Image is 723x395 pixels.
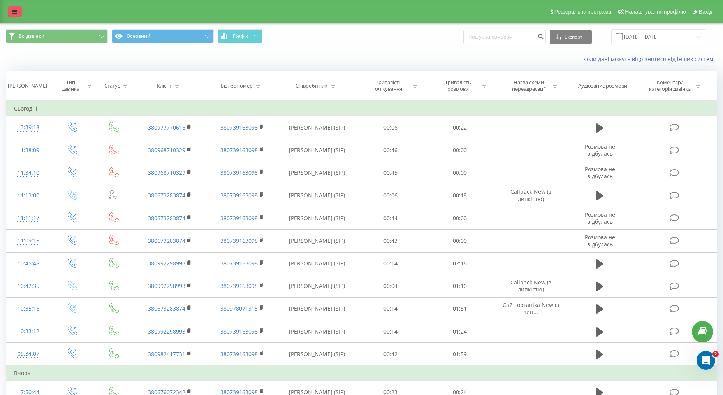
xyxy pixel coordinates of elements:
span: Графік [233,33,248,39]
div: Аудіозапис розмови [578,83,627,89]
td: 00:04 [356,275,425,297]
td: [PERSON_NAME] (SIP) [278,230,356,252]
a: 380982417731 [148,350,185,358]
a: 380739163098 [220,214,258,222]
div: 10:45:48 [14,256,43,271]
a: 380739163098 [220,350,258,358]
td: 00:42 [356,343,425,366]
span: Реферальна програма [554,9,612,15]
div: Тривалість очікування [368,79,410,92]
div: Співробітник [296,83,327,89]
a: 380739163098 [220,191,258,199]
div: 11:38:09 [14,143,43,158]
a: 380968710329 [148,169,185,176]
span: Всі дзвінки [19,33,44,39]
a: Коли дані можуть відрізнятися вiд інших систем [583,55,717,63]
td: 01:59 [425,343,494,366]
span: Розмова не відбулась [585,211,615,225]
button: Основний [112,29,214,43]
iframe: Intercom live chat [697,351,715,370]
div: Клієнт [157,83,172,89]
a: 380739163098 [220,328,258,335]
div: [PERSON_NAME] [8,83,47,89]
a: 380673283874 [148,191,185,199]
a: 380977770616 [148,124,185,131]
span: Налаштування профілю [625,9,686,15]
div: Бізнес номер [221,83,253,89]
td: 01:24 [425,320,494,343]
a: 380968710329 [148,146,185,154]
div: 11:34:10 [14,165,43,181]
td: Callback New (з липкістю) [494,184,566,207]
td: [PERSON_NAME] (SIP) [278,116,356,139]
a: 380739163098 [220,169,258,176]
div: Назва схеми переадресації [508,79,550,92]
div: 09:34:07 [14,346,43,362]
td: Callback New (з липкістю) [494,275,566,297]
td: 00:14 [356,252,425,275]
input: Пошук за номером [463,30,546,44]
a: 380739163098 [220,146,258,154]
td: 00:00 [425,139,494,162]
div: 11:13:00 [14,188,43,203]
td: 00:14 [356,297,425,320]
td: 01:16 [425,275,494,297]
td: [PERSON_NAME] (SIP) [278,297,356,320]
td: 02:16 [425,252,494,275]
span: Розмова не відбулась [585,233,615,248]
td: 00:18 [425,184,494,207]
button: Всі дзвінки [6,29,108,43]
td: 00:00 [425,162,494,184]
td: [PERSON_NAME] (SIP) [278,320,356,343]
div: Тип дзвінка [57,79,84,92]
a: 380739163098 [220,260,258,267]
td: 00:22 [425,116,494,139]
td: 00:06 [356,116,425,139]
div: Статус [104,83,120,89]
a: 380739163098 [220,282,258,290]
a: 380739163098 [220,237,258,244]
td: [PERSON_NAME] (SIP) [278,207,356,230]
td: [PERSON_NAME] (SIP) [278,139,356,162]
div: Коментар/категорія дзвінка [647,79,693,92]
td: [PERSON_NAME] (SIP) [278,275,356,297]
span: 2 [712,351,719,357]
a: 380673283874 [148,214,185,222]
div: 10:42:35 [14,279,43,294]
td: [PERSON_NAME] (SIP) [278,184,356,207]
td: [PERSON_NAME] (SIP) [278,162,356,184]
td: 00:00 [425,207,494,230]
td: Сьогодні [6,101,717,116]
button: Графік [218,29,262,43]
a: 380673283874 [148,305,185,312]
div: 10:35:16 [14,301,43,316]
td: Вчора [6,365,717,381]
span: Розмова не відбулась [585,165,615,180]
td: 00:45 [356,162,425,184]
td: [PERSON_NAME] (SIP) [278,343,356,366]
a: 380992298993 [148,260,185,267]
td: 00:00 [425,230,494,252]
div: 13:39:18 [14,120,43,135]
a: 380992298993 [148,328,185,335]
a: 380978071315 [220,305,258,312]
td: 00:14 [356,320,425,343]
a: 380673283874 [148,237,185,244]
td: 00:43 [356,230,425,252]
a: 380739163098 [220,124,258,131]
div: 11:09:15 [14,233,43,248]
td: 00:06 [356,184,425,207]
td: 00:44 [356,207,425,230]
span: Вихід [699,9,712,15]
td: 01:51 [425,297,494,320]
button: Експорт [550,30,592,44]
span: Сайт органіка New (з лип... [503,301,559,316]
div: Тривалість розмови [437,79,479,92]
div: 11:11:17 [14,211,43,226]
div: 10:33:12 [14,324,43,339]
a: 380992298993 [148,282,185,290]
td: [PERSON_NAME] (SIP) [278,252,356,275]
span: Розмова не відбулась [585,143,615,157]
td: 00:46 [356,139,425,162]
